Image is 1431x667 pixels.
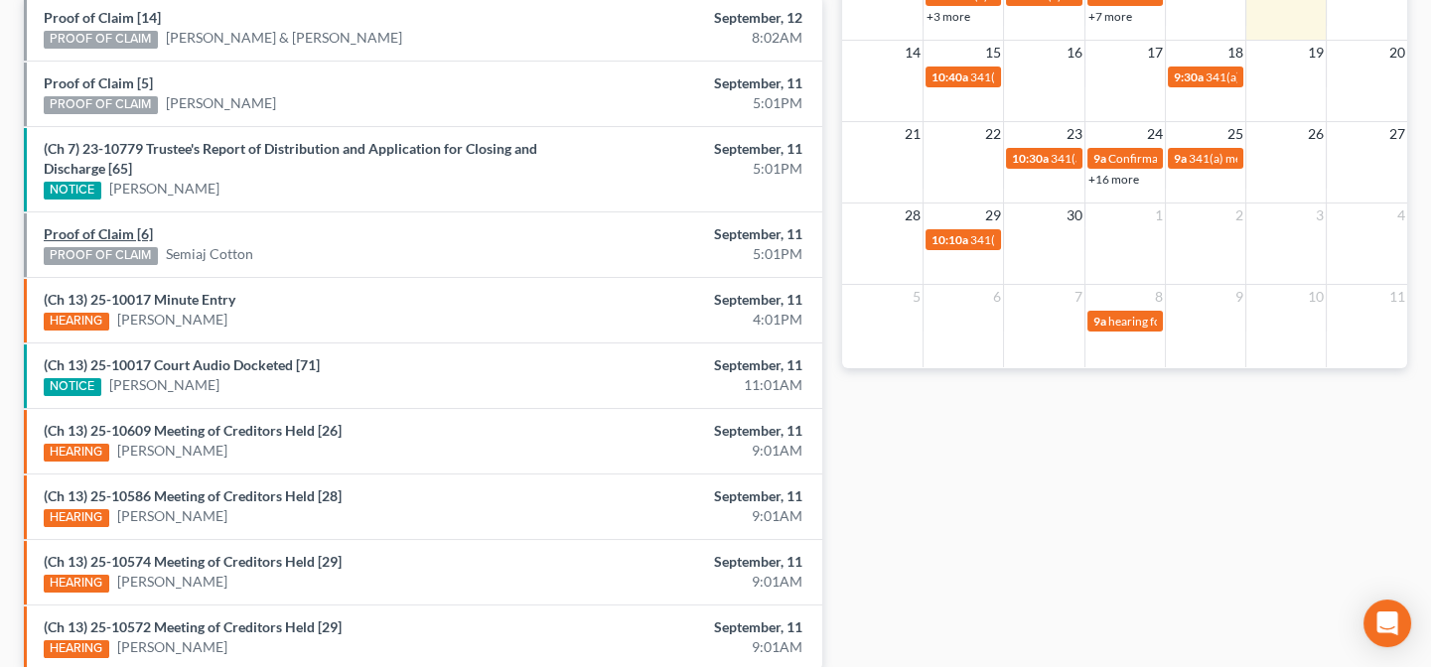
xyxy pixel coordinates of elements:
[563,244,802,264] div: 5:01PM
[44,9,161,26] a: Proof of Claim [14]
[166,93,276,113] a: [PERSON_NAME]
[1387,122,1407,146] span: 27
[44,444,109,462] div: HEARING
[1153,285,1165,309] span: 8
[44,31,158,49] div: PROOF OF CLAIM
[44,640,109,658] div: HEARING
[1206,69,1397,84] span: 341(a) meeting for [PERSON_NAME]
[44,247,158,265] div: PROOF OF CLAIM
[1174,151,1187,166] span: 9a
[983,122,1003,146] span: 22
[970,232,1162,247] span: 341(a) meeting for [PERSON_NAME]
[563,617,802,637] div: September, 11
[1387,41,1407,65] span: 20
[563,441,802,461] div: 9:01AM
[1108,314,1261,329] span: hearing for [PERSON_NAME]
[44,96,158,114] div: PROOF OF CLAIM
[927,9,970,24] a: +3 more
[563,93,802,113] div: 5:01PM
[911,285,923,309] span: 5
[1174,69,1204,84] span: 9:30a
[166,244,253,264] a: Semiaj Cotton
[1314,203,1326,227] span: 3
[44,553,342,570] a: (Ch 13) 25-10574 Meeting of Creditors Held [29]
[563,28,802,48] div: 8:02AM
[44,487,342,504] a: (Ch 13) 25-10586 Meeting of Creditors Held [28]
[563,159,802,179] div: 5:01PM
[931,232,968,247] span: 10:10a
[563,375,802,395] div: 11:01AM
[1108,151,1334,166] span: Confirmation hearing for [PERSON_NAME]
[1145,122,1165,146] span: 24
[1225,122,1245,146] span: 25
[1065,41,1084,65] span: 16
[117,572,227,592] a: [PERSON_NAME]
[1233,285,1245,309] span: 9
[563,506,802,526] div: 9:01AM
[1088,172,1139,187] a: +16 more
[1051,151,1242,166] span: 341(a) meeting for [PERSON_NAME]
[563,139,802,159] div: September, 11
[44,575,109,593] div: HEARING
[1093,314,1106,329] span: 9a
[563,73,802,93] div: September, 11
[563,637,802,657] div: 9:01AM
[1233,203,1245,227] span: 2
[44,182,101,200] div: NOTICE
[117,637,227,657] a: [PERSON_NAME]
[563,290,802,310] div: September, 11
[44,378,101,396] div: NOTICE
[563,355,802,375] div: September, 11
[109,375,219,395] a: [PERSON_NAME]
[44,225,153,242] a: Proof of Claim [6]
[563,310,802,330] div: 4:01PM
[1145,41,1165,65] span: 17
[903,122,923,146] span: 21
[1306,285,1326,309] span: 10
[109,179,219,199] a: [PERSON_NAME]
[44,291,235,308] a: (Ch 13) 25-10017 Minute Entry
[44,422,342,439] a: (Ch 13) 25-10609 Meeting of Creditors Held [26]
[903,41,923,65] span: 14
[44,74,153,91] a: Proof of Claim [5]
[117,441,227,461] a: [PERSON_NAME]
[563,572,802,592] div: 9:01AM
[1306,122,1326,146] span: 26
[983,203,1003,227] span: 29
[1395,203,1407,227] span: 4
[44,356,320,373] a: (Ch 13) 25-10017 Court Audio Docketed [71]
[1189,151,1380,166] span: 341(a) meeting for [PERSON_NAME]
[1387,285,1407,309] span: 11
[983,41,1003,65] span: 15
[1088,9,1132,24] a: +7 more
[563,486,802,506] div: September, 11
[563,552,802,572] div: September, 11
[117,506,227,526] a: [PERSON_NAME]
[44,313,109,331] div: HEARING
[117,310,227,330] a: [PERSON_NAME]
[563,224,802,244] div: September, 11
[44,618,342,635] a: (Ch 13) 25-10572 Meeting of Creditors Held [29]
[1012,151,1049,166] span: 10:30a
[44,509,109,527] div: HEARING
[931,69,968,84] span: 10:40a
[1065,122,1084,146] span: 23
[1093,151,1106,166] span: 9a
[1363,600,1411,647] div: Open Intercom Messenger
[1065,203,1084,227] span: 30
[970,69,1267,84] span: 341(a) meeting for [PERSON_NAME] & [PERSON_NAME]
[1153,203,1165,227] span: 1
[44,140,537,177] a: (Ch 7) 23-10779 Trustee's Report of Distribution and Application for Closing and Discharge [65]
[166,28,402,48] a: [PERSON_NAME] & [PERSON_NAME]
[903,203,923,227] span: 28
[563,8,802,28] div: September, 12
[991,285,1003,309] span: 6
[1073,285,1084,309] span: 7
[1225,41,1245,65] span: 18
[563,421,802,441] div: September, 11
[1306,41,1326,65] span: 19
